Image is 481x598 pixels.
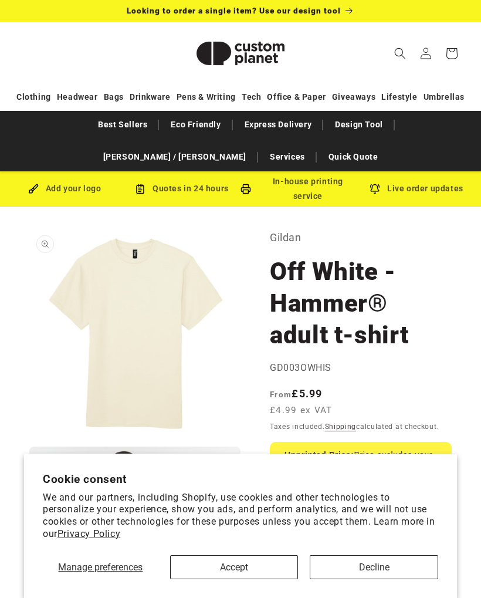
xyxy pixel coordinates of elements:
img: Order Updates Icon [135,184,145,194]
p: We and our partners, including Shopify, use cookies and other technologies to personalize your ex... [43,492,438,540]
a: Headwear [57,87,98,107]
a: Eco Friendly [165,114,226,135]
img: Custom Planet [182,27,299,80]
a: Tech [242,87,261,107]
a: Best Sellers [92,114,153,135]
img: In-house printing [240,184,251,194]
div: Live order updates [358,181,475,196]
span: Manage preferences [58,562,143,573]
a: Lifestyle [381,87,417,107]
span: GD003OWHIS [270,362,331,373]
summary: Search [387,40,413,66]
a: Office & Paper [267,87,326,107]
a: Privacy Policy [57,528,120,539]
span: From [270,390,292,399]
a: Giveaways [332,87,375,107]
img: Brush Icon [28,184,39,194]
div: Price excludes your logo and setup. Submit your artwork for a tailored quote based on your prefer... [270,442,452,528]
iframe: Chat Widget [422,542,481,598]
button: Manage preferences [43,555,158,579]
a: Clothing [16,87,51,107]
strong: Unprinted Price: [284,450,354,460]
button: Decline [310,555,438,579]
h2: Cookie consent [43,472,438,486]
a: Express Delivery [239,114,318,135]
a: Design Tool [329,114,389,135]
a: Shipping [325,423,357,431]
a: Drinkware [130,87,170,107]
span: £4.99 ex VAT [270,404,333,417]
a: Services [264,147,311,167]
a: Bags [104,87,124,107]
div: In-house printing service [240,174,358,204]
span: Looking to order a single item? Use our design tool [127,6,341,15]
img: Order updates [370,184,380,194]
h1: Off White - Hammer® adult t-shirt [270,256,452,351]
a: [PERSON_NAME] / [PERSON_NAME] [97,147,252,167]
a: Custom Planet [178,22,304,84]
div: Add your logo [6,181,123,196]
a: Quick Quote [323,147,384,167]
a: Umbrellas [424,87,465,107]
button: Accept [170,555,299,579]
strong: £5.99 [270,387,323,400]
div: Quotes in 24 hours [123,181,240,196]
a: Pens & Writing [177,87,236,107]
p: Gildan [270,228,452,247]
div: Taxes included. calculated at checkout. [270,421,452,433]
